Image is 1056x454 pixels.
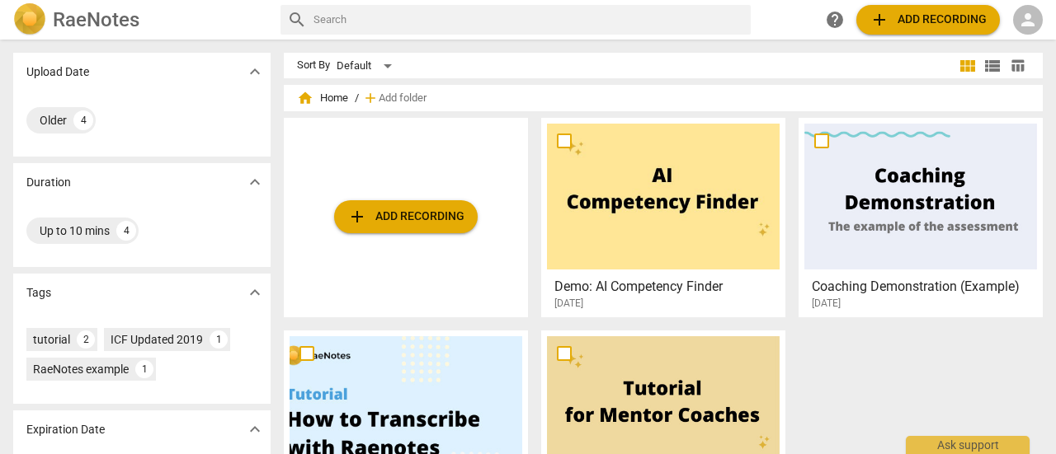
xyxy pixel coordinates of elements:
[347,207,464,227] span: Add recording
[26,174,71,191] p: Duration
[40,222,110,239] div: Up to 10 mins
[554,297,583,311] span: [DATE]
[245,419,265,439] span: expand_more
[547,124,780,310] a: Demo: AI Competency Finder[DATE]
[210,330,228,349] div: 1
[906,436,1030,454] div: Ask support
[355,92,359,105] span: /
[73,110,93,130] div: 4
[812,297,841,311] span: [DATE]
[33,361,129,377] div: RaeNotes example
[958,56,978,76] span: view_module
[26,284,51,302] p: Tags
[33,331,70,348] div: tutorial
[983,56,1002,76] span: view_list
[243,170,267,194] button: Show more
[804,124,1037,310] a: Coaching Demonstration (Example)[DATE]
[856,5,1000,35] button: Upload
[13,3,46,36] img: Logo
[135,360,153,378] div: 1
[955,54,980,78] button: Tile view
[287,10,307,30] span: search
[812,277,1039,297] h3: Coaching Demonstration (Example)
[297,90,348,106] span: Home
[820,5,850,35] a: Help
[980,54,1005,78] button: List view
[334,200,478,233] button: Upload
[554,277,781,297] h3: Demo: AI Competency Finder
[1018,10,1038,30] span: person
[245,172,265,192] span: expand_more
[245,62,265,82] span: expand_more
[245,283,265,302] span: expand_more
[297,59,330,72] div: Sort By
[297,90,313,106] span: home
[116,221,136,241] div: 4
[347,207,367,227] span: add
[362,90,379,106] span: add
[53,8,139,31] h2: RaeNotes
[243,280,267,305] button: Show more
[40,112,67,129] div: Older
[870,10,987,30] span: Add recording
[77,330,95,349] div: 2
[1005,54,1030,78] button: Table view
[111,331,203,348] div: ICF Updated 2019
[379,92,427,105] span: Add folder
[26,63,89,81] p: Upload Date
[825,10,845,30] span: help
[313,7,744,33] input: Search
[870,10,889,30] span: add
[337,53,398,79] div: Default
[26,421,105,438] p: Expiration Date
[243,59,267,84] button: Show more
[243,417,267,442] button: Show more
[1010,58,1025,73] span: table_chart
[13,3,267,36] a: LogoRaeNotes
